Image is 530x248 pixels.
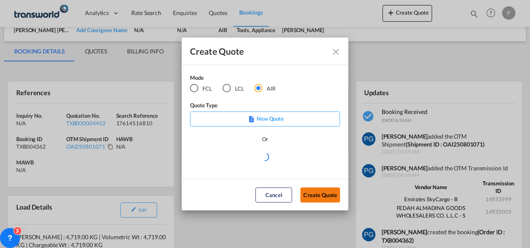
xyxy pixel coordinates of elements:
p: New Quote [193,114,337,123]
md-dialog: Create QuoteModeFCL LCLAIR ... [182,38,348,211]
md-radio-button: AIR [254,84,275,93]
md-radio-button: FCL [190,84,212,93]
div: Or [262,135,268,143]
div: New Quote [190,111,340,127]
button: Create Quote [300,187,340,202]
md-radio-button: LCL [222,84,244,93]
body: Editor, editor4 [8,8,145,17]
button: Close dialog [327,43,342,58]
div: Quote Type [190,101,340,111]
div: Create Quote [190,46,325,56]
md-icon: Close dialog [331,47,341,57]
button: Cancel [255,187,292,202]
div: Mode [190,73,286,84]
